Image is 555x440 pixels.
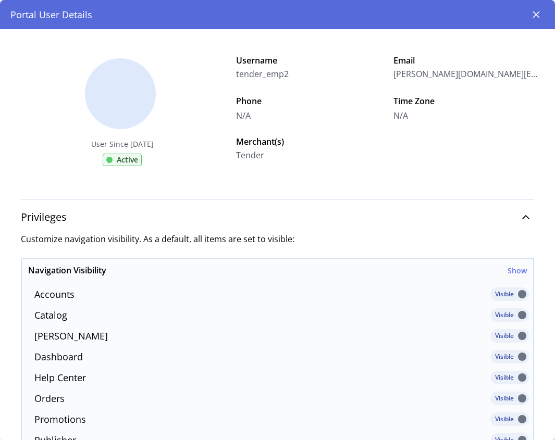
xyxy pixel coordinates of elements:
[34,287,75,304] label: Accounts
[393,107,542,122] span: N/A
[34,412,86,429] label: Promotions
[236,68,289,80] span: tender_emp2
[236,135,385,148] label: Merchant(s)
[22,264,533,283] a: Navigation VisibilityShow
[21,233,534,245] label: Customize navigation visibility. As a default, all items are set to visible:
[34,392,65,408] label: Orders
[117,154,138,165] span: Active
[10,8,92,22] span: Portal User Details
[28,264,106,276] h6: Navigation Visibility
[91,139,154,149] label: User Since [DATE]
[236,95,385,107] span: Phone
[393,54,542,67] label: Email
[236,149,264,161] span: Tender
[34,308,67,325] label: Catalog
[21,212,67,222] span: Privileges
[508,265,527,276] h6: Show
[393,68,542,80] span: [PERSON_NAME][DOMAIN_NAME][EMAIL_ADDRESS][DOMAIN_NAME]
[21,206,534,229] a: Privileges
[34,350,83,367] label: Dashboard
[236,107,385,122] span: N/A
[236,54,385,67] label: Username
[34,329,108,346] label: [PERSON_NAME]
[393,95,542,107] span: Time Zone
[34,371,86,387] label: Help Center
